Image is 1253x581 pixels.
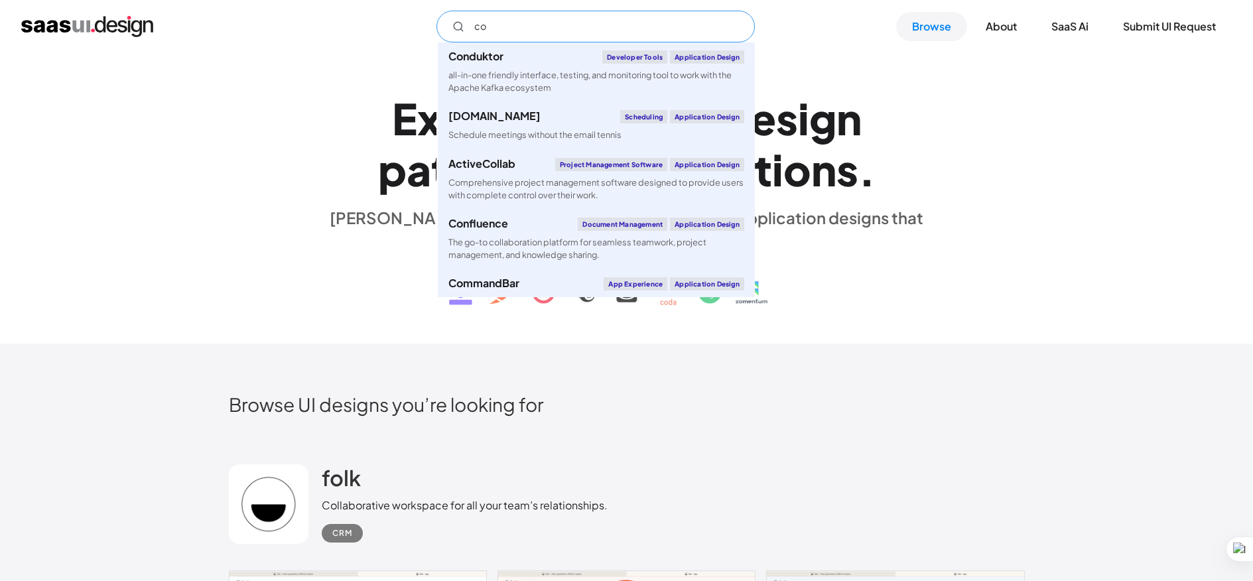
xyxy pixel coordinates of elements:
div: Application Design [670,158,744,171]
a: ConduktorDeveloper toolsApplication Designall-in-one friendly interface, testing, and monitoring ... [438,42,755,102]
div: Application Design [670,218,744,231]
img: text, icon, saas logo [426,247,828,316]
div: Application Design [670,277,744,290]
div: Collaborative workspace for all your team’s relationships. [322,497,608,513]
div: e [750,93,776,144]
div: x [417,93,442,144]
div: Developer tools [602,50,667,64]
div: The go-to collaboration platform for seamless teamwork, project management, and knowledge sharing. [448,236,744,261]
div: o [783,144,811,195]
div: Scheduling [620,110,667,123]
div: It made in-app experience simpler and faster - no coding was needed. [448,296,728,308]
h1: Explore SaaS UI design patterns & interactions. [322,93,932,195]
div: [DOMAIN_NAME] [448,111,541,121]
div: all-in-one friendly interface, testing, and monitoring tool to work with the Apache Kafka ecosystem [448,69,744,94]
input: Search UI designs you're looking for... [436,11,755,42]
div: Conduktor [448,51,503,62]
div: p [378,144,407,195]
div: ActiveCollab [448,159,515,169]
a: About [970,12,1033,41]
a: ActiveCollabProject Management SoftwareApplication DesignComprehensive project management softwar... [438,150,755,210]
div: s [836,144,858,195]
div: Comprehensive project management software designed to provide users with complete control over th... [448,176,744,202]
div: E [392,93,417,144]
a: Browse [896,12,967,41]
div: [PERSON_NAME] is a hand-picked collection of saas application designs that exhibit the best in cl... [322,208,932,247]
a: Submit UI Request [1107,12,1232,41]
div: g [809,93,836,144]
div: a [407,144,431,195]
a: [DOMAIN_NAME]SchedulingApplication DesignSchedule meetings without the email tennis [438,102,755,149]
div: n [836,93,862,144]
a: home [21,16,153,37]
form: Email Form [436,11,755,42]
div: Confluence [448,218,508,229]
div: . [858,144,876,195]
div: t [754,144,772,195]
a: folk [322,464,361,497]
div: i [798,93,809,144]
a: SaaS Ai [1035,12,1104,41]
div: CRM [332,525,352,541]
div: Application Design [670,110,744,123]
h2: Browse UI designs you’re looking for [229,393,1025,416]
div: s [776,93,798,144]
a: CommandBarApp ExperienceApplication DesignIt made in-app experience simpler and faster - no codin... [438,269,755,316]
div: Application Design [670,50,744,64]
div: Project Management Software [555,158,667,171]
div: t [431,144,449,195]
div: Document Management [578,218,667,231]
h2: folk [322,464,361,491]
div: App Experience [604,277,667,290]
div: i [772,144,783,195]
a: ConfluenceDocument ManagementApplication DesignThe go-to collaboration platform for seamless team... [438,210,755,269]
div: n [811,144,836,195]
div: CommandBar [448,278,519,289]
div: Schedule meetings without the email tennis [448,129,622,141]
